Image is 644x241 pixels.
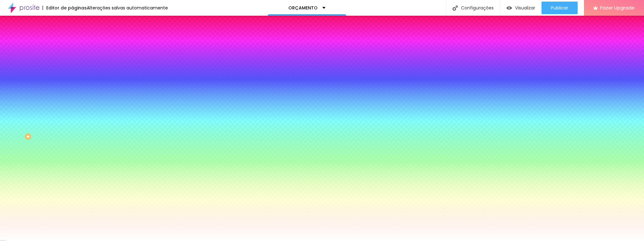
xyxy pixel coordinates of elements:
img: Icone [452,5,458,11]
div: Editor de páginas [42,6,87,10]
span: Publicar [551,5,568,10]
img: view-1.svg [507,5,512,11]
p: ORÇAMENTO [288,6,318,10]
span: Visualizar [515,5,535,10]
div: Alterações salvas automaticamente [87,6,168,10]
button: Visualizar [500,2,541,14]
span: Fazer Upgrade [600,5,635,10]
button: Publicar [541,2,578,14]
